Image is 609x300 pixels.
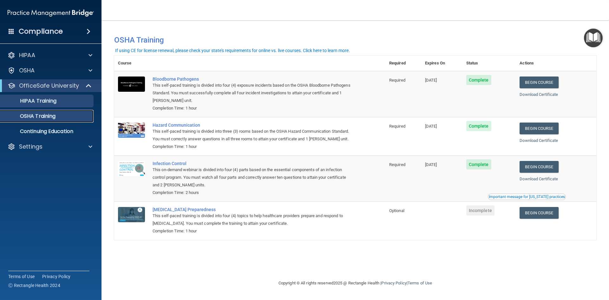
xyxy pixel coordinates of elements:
[19,27,63,36] h4: Compliance
[19,143,43,150] p: Settings
[4,113,56,119] p: OSHA Training
[425,162,437,167] span: [DATE]
[153,128,354,143] div: This self-paced training is divided into three (3) rooms based on the OSHA Hazard Communication S...
[114,56,149,71] th: Course
[466,75,491,85] span: Complete
[153,212,354,227] div: This self-paced training is divided into four (4) topics to help healthcare providers prepare and...
[153,143,354,150] div: Completion Time: 1 hour
[8,82,92,90] a: OfficeSafe University
[488,194,566,200] button: Read this if you are a dental practitioner in the state of CA
[520,123,558,134] a: Begin Course
[8,273,35,280] a: Terms of Use
[4,98,56,104] p: HIPAA Training
[421,56,462,71] th: Expires On
[153,161,354,166] a: Infection Control
[425,124,437,129] span: [DATE]
[8,67,92,74] a: OSHA
[520,177,558,181] a: Download Certificate
[389,162,405,167] span: Required
[408,281,432,285] a: Terms of Use
[520,207,558,219] a: Begin Course
[115,48,350,53] div: If using CE for license renewal, please check your state's requirements for online vs. live cours...
[153,189,354,197] div: Completion Time: 2 hours
[19,51,35,59] p: HIPAA
[114,36,596,44] h4: OSHA Training
[389,78,405,83] span: Required
[8,282,60,289] span: Ⓒ Rectangle Health 2024
[520,161,558,173] a: Begin Course
[239,273,471,293] div: Copyright © All rights reserved 2025 @ Rectangle Health | |
[153,207,354,212] a: [MEDICAL_DATA] Preparedness
[8,143,92,150] a: Settings
[489,195,565,199] div: Important message for [US_STATE] practices
[8,51,92,59] a: HIPAA
[466,205,494,216] span: Incomplete
[520,77,558,88] a: Begin Course
[42,273,71,280] a: Privacy Policy
[466,159,491,170] span: Complete
[19,67,35,74] p: OSHA
[385,56,421,71] th: Required
[389,124,405,129] span: Required
[516,56,596,71] th: Actions
[8,7,94,19] img: PMB logo
[584,29,603,47] button: Open Resource Center
[153,82,354,104] div: This self-paced training is divided into four (4) exposure incidents based on the OSHA Bloodborne...
[153,77,354,82] a: Bloodborne Pathogens
[381,281,406,285] a: Privacy Policy
[466,121,491,131] span: Complete
[153,123,354,128] a: Hazard Communication
[153,166,354,189] div: This on-demand webinar is divided into four (4) parts based on the essential components of an inf...
[153,227,354,235] div: Completion Time: 1 hour
[19,82,79,90] p: OfficeSafe University
[4,128,91,135] p: Continuing Education
[389,208,404,213] span: Optional
[520,138,558,143] a: Download Certificate
[425,78,437,83] span: [DATE]
[520,92,558,97] a: Download Certificate
[153,104,354,112] div: Completion Time: 1 hour
[462,56,516,71] th: Status
[114,47,351,54] button: If using CE for license renewal, please check your state's requirements for online vs. live cours...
